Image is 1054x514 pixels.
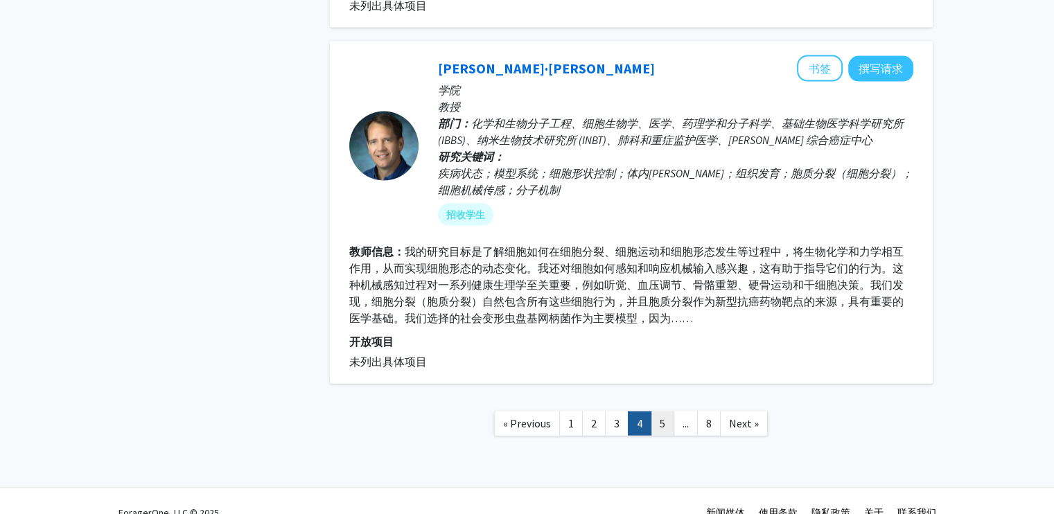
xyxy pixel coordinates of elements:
[349,335,394,348] font: 开放项目
[605,411,629,436] a: 3
[438,83,460,97] font: 学院
[349,355,427,369] font: 未列出具体项目
[494,411,560,436] a: Previous
[683,416,689,430] span: ...
[582,411,606,436] a: 2
[848,56,913,82] button: 向 Doug Robinson 撰写请求
[859,62,903,76] font: 撰写请求
[651,411,674,436] a: 5
[446,209,485,221] font: 招收学生
[349,245,904,325] font: 我的研究目标是了解细胞如何在细胞分裂、细胞运动和细胞形态发生等过程中，将生物化学和力学相互作用，从而实现细胞形态的动态变化。我还对细胞如何感知和响应机械输入感兴趣，这有助于指导它们的行为。这种机...
[720,411,768,436] a: Next
[349,245,405,258] font: 教师信息：
[438,116,471,130] font: 部门：
[438,166,913,197] font: 疾病状态；模型系统；细胞形状控制；体内[PERSON_NAME]；组织发育；胞质分裂（细胞分裂）；细胞机械传感；分子机制
[809,62,831,76] font: 书签
[628,411,651,436] a: 4
[438,60,655,77] a: [PERSON_NAME]·[PERSON_NAME]
[10,452,59,504] iframe: 聊天
[797,55,843,82] button: 将 Doug Robinson 添加到书签
[438,150,504,163] font: 研究关键词：
[438,100,460,114] font: 教授
[330,398,933,454] nav: 页面导航
[438,116,904,147] font: 化学和生物分子工程、细胞生物学、医学、药理学和分子科学、基础生物医学科学研究所 (IBBS)、纳米生物技术研究所 (INBT)、肺科和重症监护医学、[PERSON_NAME] 综合癌症中心
[559,411,583,436] a: 1
[503,416,551,430] span: « Previous
[729,416,759,430] span: Next »
[697,411,721,436] a: 8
